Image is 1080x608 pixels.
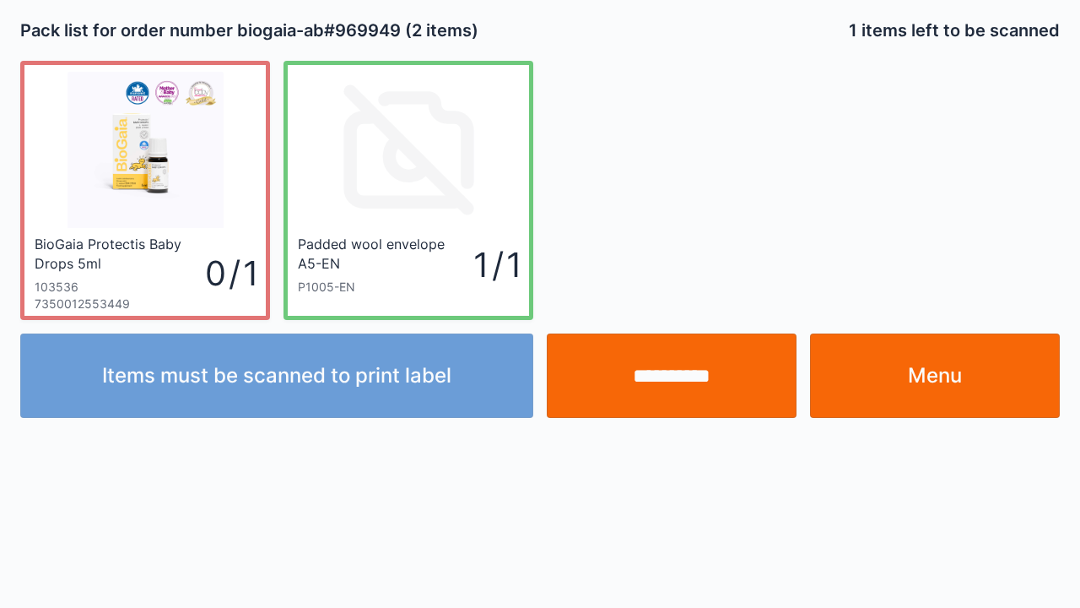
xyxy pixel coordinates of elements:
[67,72,224,228] img: 103536-003Box-labelBioGaiaGBRBioGaiaProtectisbabydrops2.05ml.jpg
[473,241,519,289] div: 1 / 1
[20,19,533,42] h2: Pack list for order number biogaia-ab#969949 (2 items)
[810,334,1060,418] a: Menu
[283,61,533,320] a: Padded wool envelope A5-ENP1005-EN1 / 1
[849,19,1060,42] h2: 1 items left to be scanned
[205,249,256,297] div: 0 / 1
[35,235,201,272] div: BioGaia Protectis Baby Drops 5ml
[298,235,469,272] div: Padded wool envelope A5-EN
[20,61,270,320] a: BioGaia Protectis Baby Drops 5ml10353673500125534490 / 1
[35,279,205,296] div: 103536
[35,296,205,312] div: 7350012553449
[298,279,473,296] div: P1005-EN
